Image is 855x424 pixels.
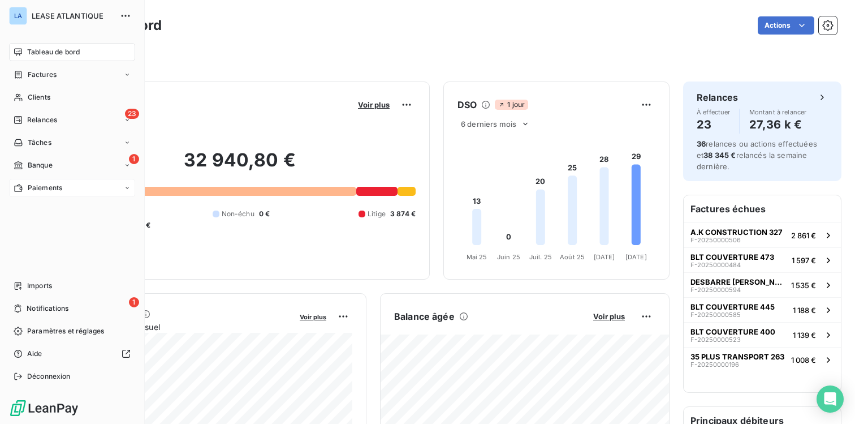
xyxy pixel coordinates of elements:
[791,281,816,290] span: 1 535 €
[791,356,816,365] span: 1 008 €
[27,115,57,125] span: Relances
[690,311,741,318] span: F-20250000585
[749,109,807,115] span: Montant à relancer
[684,347,841,372] button: 35 PLUS TRANSPORT 263F-202500001961 008 €
[300,313,326,321] span: Voir plus
[296,311,330,322] button: Voir plus
[684,297,841,322] button: BLT COUVERTURE 445F-202500005851 188 €
[697,139,706,148] span: 36
[529,253,552,261] tspan: Juil. 25
[125,109,139,119] span: 23
[684,322,841,347] button: BLT COUVERTURE 400F-202500005231 139 €
[792,256,816,265] span: 1 597 €
[467,253,487,261] tspan: Mai 25
[27,281,52,291] span: Imports
[497,253,520,261] tspan: Juin 25
[703,151,736,160] span: 38 345 €
[28,70,57,80] span: Factures
[390,209,416,219] span: 3 874 €
[690,286,741,293] span: F-20250000594
[457,98,477,112] h6: DSO
[684,272,841,297] button: DESBARRE [PERSON_NAME] C469F-202500005941 535 €
[9,345,135,363] a: Aide
[625,253,647,261] tspan: [DATE]
[758,16,814,35] button: Actions
[697,91,738,104] h6: Relances
[129,297,139,307] span: 1
[697,115,731,134] h4: 23
[495,100,528,110] span: 1 jour
[355,100,393,110] button: Voir plus
[9,399,79,417] img: Logo LeanPay
[697,139,817,171] span: relances ou actions effectuées et relancés la semaine dernière.
[64,149,416,183] h2: 32 940,80 €
[27,303,68,314] span: Notifications
[590,311,628,322] button: Voir plus
[594,253,615,261] tspan: [DATE]
[259,209,270,219] span: 0 €
[690,237,741,243] span: F-20250000506
[690,352,784,361] span: 35 PLUS TRANSPORT 263
[9,7,27,25] div: LA
[28,138,51,148] span: Tâches
[684,195,841,222] h6: Factures échues
[690,228,783,237] span: A.K CONSTRUCTION 327
[697,109,731,115] span: À effectuer
[27,371,71,382] span: Déconnexion
[791,231,816,240] span: 2 861 €
[749,115,807,134] h4: 27,36 k €
[27,47,80,57] span: Tableau de bord
[690,277,787,286] span: DESBARRE [PERSON_NAME] C469
[690,252,774,262] span: BLT COUVERTURE 473
[690,361,739,368] span: F-20250000196
[28,160,53,170] span: Banque
[793,306,816,315] span: 1 188 €
[684,247,841,272] button: BLT COUVERTURE 473F-202500004841 597 €
[129,154,139,164] span: 1
[684,222,841,247] button: A.K CONSTRUCTION 327F-202500005062 861 €
[593,312,625,321] span: Voir plus
[368,209,386,219] span: Litige
[793,331,816,340] span: 1 139 €
[27,349,42,359] span: Aide
[560,253,585,261] tspan: Août 25
[32,11,113,20] span: LEASE ATLANTIQUE
[222,209,254,219] span: Non-échu
[394,310,455,323] h6: Balance âgée
[690,262,741,268] span: F-20250000484
[64,321,292,333] span: Chiffre d'affaires mensuel
[27,326,104,336] span: Paramètres et réglages
[817,386,844,413] div: Open Intercom Messenger
[461,119,516,129] span: 6 derniers mois
[28,92,50,102] span: Clients
[28,183,62,193] span: Paiements
[690,336,741,343] span: F-20250000523
[690,327,775,336] span: BLT COUVERTURE 400
[358,100,390,109] span: Voir plus
[690,302,775,311] span: BLT COUVERTURE 445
